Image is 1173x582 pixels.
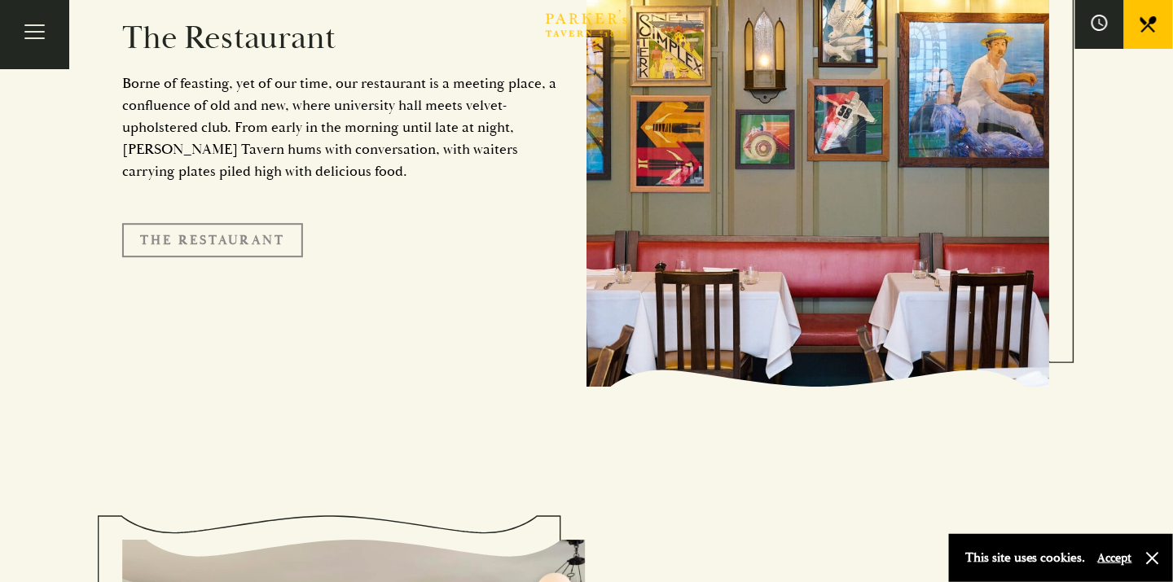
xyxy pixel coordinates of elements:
[122,72,562,182] p: Borne of feasting, yet of our time, our restaurant is a meeting place, a confluence of old and ne...
[1144,550,1161,567] button: Close and accept
[965,546,1086,570] p: This site uses cookies.
[1098,550,1132,566] button: Accept
[122,19,562,58] h2: The Restaurant
[122,223,303,257] a: The Restaurant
